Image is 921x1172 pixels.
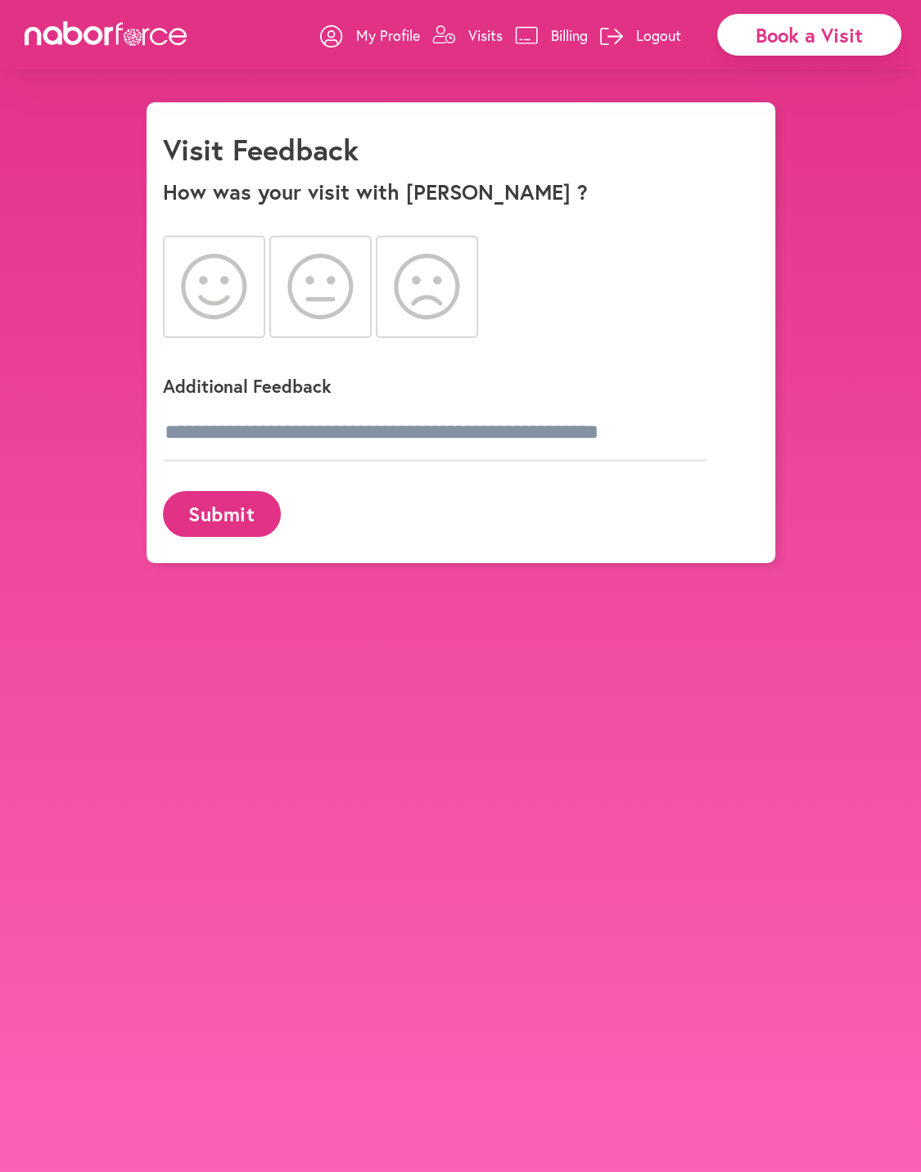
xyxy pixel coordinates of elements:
[600,11,681,60] a: Logout
[163,179,759,205] p: How was your visit with [PERSON_NAME] ?
[551,25,588,45] p: Billing
[432,11,503,60] a: Visits
[356,25,420,45] p: My Profile
[163,374,736,398] p: Additional Feedback
[717,14,901,56] div: Book a Visit
[468,25,503,45] p: Visits
[163,491,281,536] button: Submit
[320,11,420,60] a: My Profile
[636,25,681,45] p: Logout
[163,132,359,167] h1: Visit Feedback
[515,11,588,60] a: Billing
